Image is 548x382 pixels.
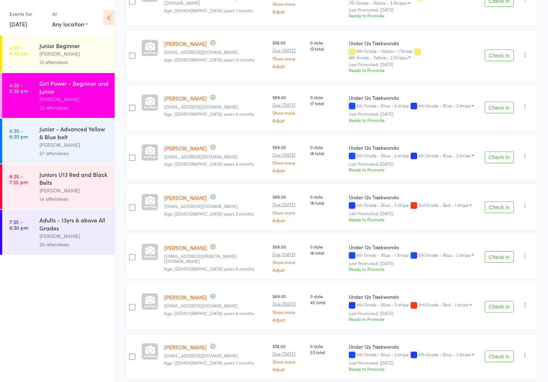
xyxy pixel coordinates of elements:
[273,102,304,107] small: Due [DATE]
[164,266,254,272] span: Age: [DEMOGRAPHIC_DATA] years 6 months
[273,218,304,222] a: Adjust
[273,260,304,264] a: Show more
[485,201,514,213] button: Check in
[310,46,343,52] span: 13 total
[273,343,304,372] div: $36.00
[349,216,479,222] div: Ready to Promote
[164,94,207,102] a: [PERSON_NAME]
[2,35,115,72] a: 4:00 -4:40 pmJunior Beginner[PERSON_NAME]13 attendees
[349,360,479,365] small: Last Promoted: [DATE]
[349,266,479,272] div: Ready to Promote
[39,103,108,112] div: 23 attendees
[273,359,304,364] a: Show more
[273,301,304,306] small: Due [DATE]
[349,153,479,159] div: 5th Grade - Blue - 2 stripe
[310,343,343,349] span: 0 style
[273,9,304,14] a: Adjust
[164,111,254,117] span: Age: [DEMOGRAPHIC_DATA] years 5 months
[310,100,343,106] span: 17 total
[485,251,514,263] button: Check in
[164,353,267,358] small: Neenuabraham85@gmail.com
[310,349,343,355] span: 53 total
[349,211,479,216] small: Last Promoted: [DATE]
[9,44,29,56] time: 4:00 - 4:40 pm
[164,50,267,55] small: sarahnurse24@gmail.com
[39,42,108,50] div: Junior Beginner
[418,302,468,307] div: 3rd Grade - Red - 1 stripe
[310,194,343,200] span: 0 style
[485,301,514,313] button: Check in
[273,243,304,272] div: $69.00
[9,219,28,230] time: 7:35 - 8:30 pm
[349,261,479,266] small: Last Promoted: [DATE]
[2,164,115,209] a: 6:35 -7:25 pmJuniors U13 Red and Black Belts[PERSON_NAME]14 attendees
[164,161,254,167] span: Age: [DEMOGRAPHIC_DATA] years 4 months
[349,48,479,59] div: 9th Grade - Yellow - 1 Stripe
[485,102,514,113] button: Check in
[273,293,304,322] div: $69.00
[39,170,108,186] div: Juniors U13 Red and Black Belts
[349,203,479,209] div: 4th Grade - Blue - 3 stripe
[349,144,479,151] div: Under 12s Taekwondo
[164,303,267,308] small: cnimpey@gmail.com
[164,244,207,251] a: [PERSON_NAME]
[164,7,253,13] span: Age: [DEMOGRAPHIC_DATA] years 1 months
[9,173,28,185] time: 6:35 - 7:25 pm
[349,166,479,173] div: Ready to Promote
[164,104,267,109] small: Deepali_dolar@yahoo.com
[2,119,115,164] a: 5:30 -6:30 pmJunior - Advanced Yellow & Blue belt[PERSON_NAME]27 attendees
[485,50,514,61] button: Check in
[273,160,304,165] a: Show more
[418,352,471,357] div: 4th Grade - Blue - 3 stripe
[310,94,343,100] span: 0 style
[2,210,115,255] a: 7:35 -8:30 pmAdults - 13yrs & above All Grades[PERSON_NAME]28 attendees
[2,73,115,118] a: 4:30 -5:30 pmGirl Power - Beginner and Junior[PERSON_NAME]23 attendees
[164,310,254,316] span: Age: [DEMOGRAPHIC_DATA] years 6 months
[349,366,479,372] div: Ready to Promote
[39,141,108,149] div: [PERSON_NAME]
[310,299,343,305] span: 45 total
[164,293,207,301] a: [PERSON_NAME]
[164,343,207,351] a: [PERSON_NAME]
[9,128,28,139] time: 5:30 - 6:30 pm
[39,186,108,195] div: [PERSON_NAME]
[39,95,108,103] div: [PERSON_NAME]
[349,7,479,12] small: Last Promoted: [DATE]
[349,39,479,47] div: Under 12s Taekwondo
[273,210,304,215] a: Show more
[273,317,304,322] a: Adjust
[349,252,479,259] div: 6th Grade - Blue - 1 Stripe
[349,161,479,166] small: Last Promoted: [DATE]
[349,94,479,101] div: Under 12s Taekwondo
[273,118,304,123] a: Adjust
[164,40,207,47] a: [PERSON_NAME]
[9,20,27,28] a: [DATE]
[349,311,479,316] small: Last Promoted: [DATE]
[349,302,479,308] div: 4th Grade - Blue - 3 stripe
[273,1,304,6] a: Show more
[310,243,343,250] span: 0 style
[164,360,254,366] span: Age: [DEMOGRAPHIC_DATA] years 7 months
[164,56,254,63] span: Age: [DEMOGRAPHIC_DATA] years 11 months
[349,67,479,73] div: Ready to Promote
[349,352,479,358] div: 5th Grade - Blue - 2 stripe
[273,110,304,115] a: Show more
[349,103,479,109] div: 5th Grade - Blue - 2 stripe
[164,194,207,201] a: [PERSON_NAME]
[52,8,88,20] div: At
[39,58,108,66] div: 13 attendees
[485,152,514,163] button: Check in
[349,343,479,350] div: Under 12s Taekwondo
[39,149,108,157] div: 27 attendees
[418,103,471,108] div: 4th Grade - Blue - 3 stripe
[273,252,304,257] small: Due [DATE]
[273,144,304,173] div: $69.00
[164,154,267,159] small: firebec@hotmail.com
[349,117,479,123] div: Ready to Promote
[164,144,207,152] a: [PERSON_NAME]
[310,150,343,156] span: 18 total
[164,254,267,264] small: Lauren.kermeen@live.com.au
[349,12,479,18] div: Ready to Promote
[349,62,479,67] small: Last Promoted: [DATE]
[310,293,343,299] span: 0 style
